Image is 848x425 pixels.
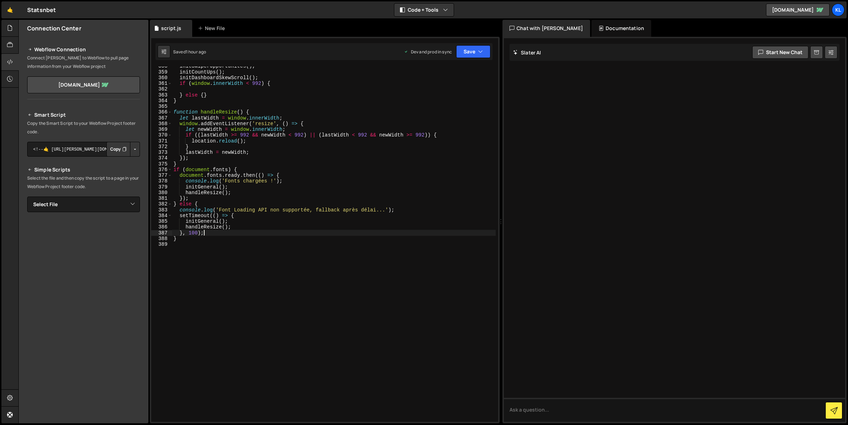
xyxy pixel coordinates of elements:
[27,119,140,136] p: Copy the Smart Script to your Webflow Project footer code.
[151,213,172,219] div: 384
[27,24,81,32] h2: Connection Center
[151,86,172,92] div: 362
[502,20,590,37] div: Chat with [PERSON_NAME]
[151,224,172,230] div: 386
[198,25,228,32] div: New File
[27,45,140,54] h2: Webflow Connection
[151,161,172,167] div: 375
[151,138,172,144] div: 371
[151,219,172,224] div: 385
[404,49,452,55] div: Dev and prod in sync
[151,150,172,155] div: 373
[151,236,172,241] div: 388
[151,109,172,115] div: 366
[151,92,172,98] div: 363
[151,184,172,190] div: 379
[151,75,172,81] div: 360
[27,111,140,119] h2: Smart Script
[591,20,651,37] div: Documentation
[106,142,140,157] div: Button group with nested dropdown
[766,4,830,16] a: [DOMAIN_NAME]
[832,4,844,16] a: Kl
[27,6,56,14] div: Statsnbet
[151,241,172,247] div: 389
[513,49,541,56] h2: Slater AI
[27,174,140,191] p: Select the file and then copy the script to a page in your Webflow Project footer code.
[186,49,206,55] div: 1 hour ago
[151,144,172,150] div: 372
[151,167,172,173] div: 376
[1,1,19,18] a: 🤙
[151,63,172,69] div: 358
[151,201,172,207] div: 382
[27,142,140,157] textarea: <!--🤙 [URL][PERSON_NAME][DOMAIN_NAME]> <script>document.addEventListener("DOMContentLoaded", func...
[151,132,172,138] div: 370
[27,165,140,174] h2: Simple Scripts
[151,178,172,184] div: 378
[151,127,172,132] div: 369
[106,142,130,157] button: Copy
[173,49,206,55] div: Saved
[151,196,172,201] div: 381
[151,207,172,213] div: 383
[151,69,172,75] div: 359
[151,190,172,196] div: 380
[456,45,490,58] button: Save
[27,224,141,287] iframe: YouTube video player
[151,173,172,178] div: 377
[151,104,172,109] div: 365
[151,121,172,127] div: 368
[27,54,140,71] p: Connect [PERSON_NAME] to Webflow to pull page information from your Webflow project
[161,25,181,32] div: script.js
[151,98,172,104] div: 364
[151,81,172,86] div: 361
[151,155,172,161] div: 374
[394,4,454,16] button: Code + Tools
[27,76,140,93] a: [DOMAIN_NAME]
[752,46,808,59] button: Start new chat
[151,230,172,236] div: 387
[151,115,172,121] div: 367
[27,292,141,356] iframe: YouTube video player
